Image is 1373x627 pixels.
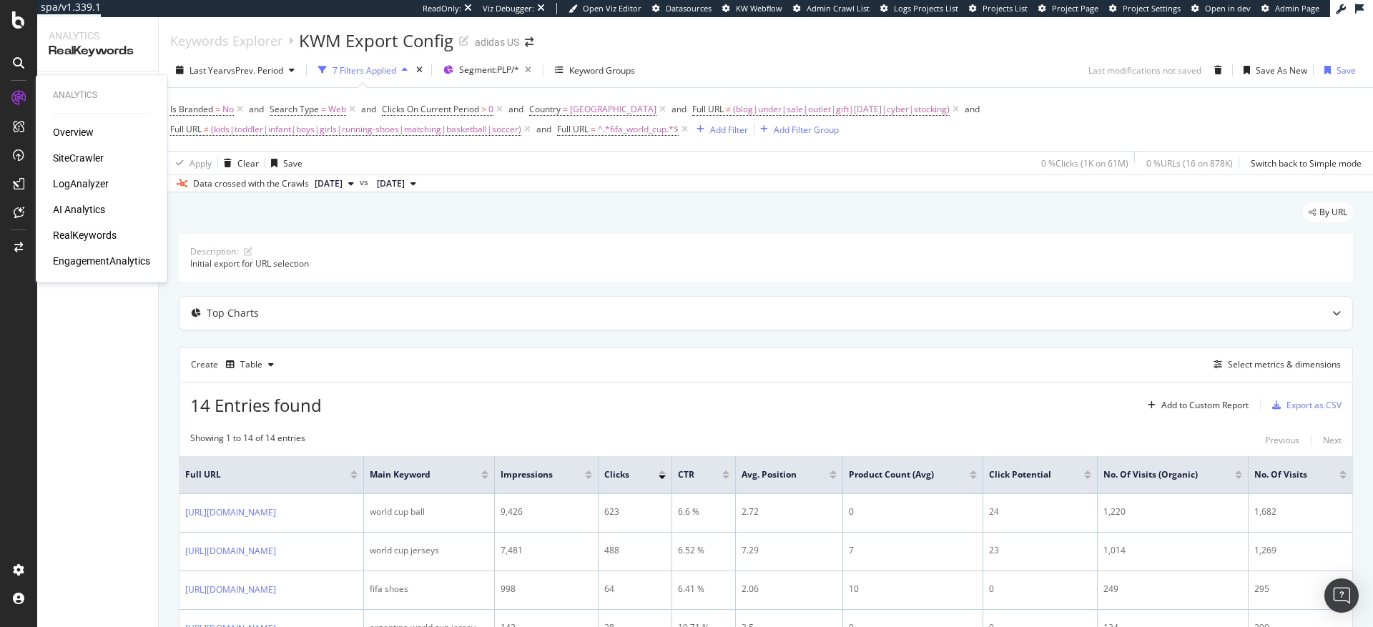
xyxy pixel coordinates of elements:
[849,583,977,596] div: 10
[569,3,641,14] a: Open Viz Editor
[438,59,537,82] button: Segment:PLP/*
[190,257,1342,270] div: Initial export for URL selection
[671,103,686,115] div: and
[583,3,641,14] span: Open Viz Editor
[807,3,870,14] span: Admin Crawl List
[222,99,234,119] span: No
[1323,432,1342,449] button: Next
[736,3,782,14] span: KW Webflow
[370,468,461,481] span: Main Keyword
[557,123,589,135] span: Full URL
[1265,434,1299,446] div: Previous
[370,505,489,518] div: world cup ball
[1319,208,1347,217] span: By URL
[678,505,729,518] div: 6.6 %
[249,103,264,115] div: and
[1256,64,1307,76] div: Save As New
[1146,157,1233,169] div: 0 % URLs ( 16 on 878K )
[170,59,300,82] button: Last YearvsPrev. Period
[315,177,343,190] span: 2025 Oct. 1st
[1266,394,1342,417] button: Export as CSV
[793,3,870,14] a: Admin Crawl List
[475,35,519,49] div: adidas US
[53,228,117,242] div: RealKeywords
[1161,401,1249,410] div: Add to Custom Report
[989,468,1063,481] span: Click Potential
[49,29,147,43] div: Analytics
[204,123,209,135] span: ≠
[501,468,564,481] span: Impressions
[382,103,479,115] span: Clicks On Current Period
[1238,59,1307,82] button: Save As New
[691,121,748,138] button: Add Filter
[481,103,486,115] span: >
[508,103,523,115] div: and
[501,505,592,518] div: 9,426
[536,122,551,136] button: and
[361,103,376,115] div: and
[1337,64,1356,76] div: Save
[321,103,326,115] span: =
[170,103,213,115] span: Is Branded
[1261,3,1319,14] a: Admin Page
[678,583,729,596] div: 6.41 %
[170,33,282,49] a: Keywords Explorer
[190,157,212,169] div: Apply
[53,151,104,165] div: SiteCrawler
[710,124,748,136] div: Add Filter
[193,177,309,190] div: Data crossed with the Crawls
[989,505,1092,518] div: 24
[742,505,836,518] div: 2.72
[483,3,534,14] div: Viz Debugger:
[525,37,533,47] div: arrow-right-arrow-left
[671,102,686,116] button: and
[742,544,836,557] div: 7.29
[190,393,322,417] span: 14 Entries found
[1254,583,1347,596] div: 295
[722,3,782,14] a: KW Webflow
[170,123,202,135] span: Full URL
[1254,544,1347,557] div: 1,269
[49,43,147,59] div: RealKeywords
[604,505,666,518] div: 623
[191,353,280,376] div: Create
[849,468,948,481] span: Product Count (Avg)
[423,3,461,14] div: ReadOnly:
[211,119,521,139] span: (kids|toddler|infant|boys|girls|running-shoes|matching|basketball|soccer)
[604,583,666,596] div: 64
[742,468,807,481] span: Avg. Position
[1303,202,1353,222] div: legacy label
[536,123,551,135] div: and
[1286,399,1342,411] div: Export as CSV
[413,63,425,77] div: times
[549,59,641,82] button: Keyword Groups
[313,59,413,82] button: 7 Filters Applied
[1103,583,1242,596] div: 249
[501,583,592,596] div: 998
[377,177,405,190] span: 2024 Sep. 17th
[237,157,259,169] div: Clear
[1319,59,1356,82] button: Save
[774,124,839,136] div: Add Filter Group
[1275,3,1319,14] span: Admin Page
[299,29,453,53] div: KWM Export Config
[170,152,212,174] button: Apply
[1323,434,1342,446] div: Next
[1254,468,1318,481] span: No. of Visits
[53,89,150,102] div: Analytics
[53,177,109,191] a: LogAnalyzer
[989,544,1092,557] div: 23
[283,157,302,169] div: Save
[1191,3,1251,14] a: Open in dev
[678,544,729,557] div: 6.52 %
[53,254,150,268] a: EngagementAnalytics
[249,102,264,116] button: and
[965,103,980,115] div: and
[185,505,276,520] a: [URL][DOMAIN_NAME]
[849,544,977,557] div: 7
[370,544,489,557] div: world cup jerseys
[185,544,276,558] a: [URL][DOMAIN_NAME]
[185,583,276,597] a: [URL][DOMAIN_NAME]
